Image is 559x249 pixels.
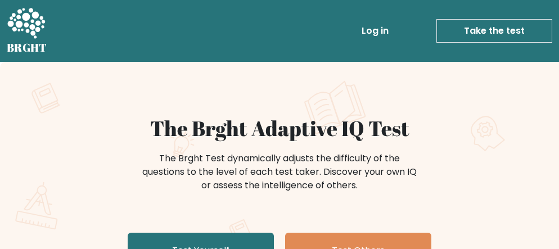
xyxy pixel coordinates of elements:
[7,116,552,141] h1: The Brght Adaptive IQ Test
[7,4,47,57] a: BRGHT
[357,20,393,42] a: Log in
[139,152,420,192] div: The Brght Test dynamically adjusts the difficulty of the questions to the level of each test take...
[436,19,552,43] a: Take the test
[7,41,47,55] h5: BRGHT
